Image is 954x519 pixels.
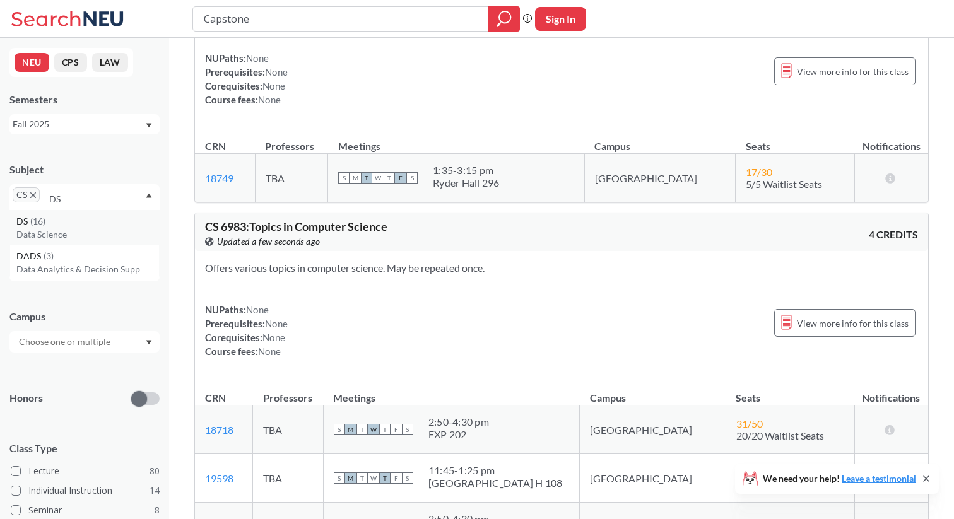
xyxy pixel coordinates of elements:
[16,228,159,241] p: Data Science
[155,503,160,517] span: 8
[217,235,321,248] span: Updated a few seconds ago
[855,127,928,154] th: Notifications
[488,6,520,32] div: magnifying glass
[30,216,45,226] span: ( 16 )
[205,51,288,107] div: NUPaths: Prerequisites: Corequisites: Course fees:
[580,454,726,503] td: [GEOGRAPHIC_DATA]
[372,172,384,184] span: W
[428,477,563,489] div: [GEOGRAPHIC_DATA] H 108
[253,405,324,454] td: TBA
[255,127,327,154] th: Professors
[746,178,822,190] span: 5/5 Waitlist Seats
[9,93,160,107] div: Semesters
[54,53,87,72] button: CPS
[150,484,160,498] span: 14
[16,214,30,228] span: DS
[328,127,585,154] th: Meetings
[350,172,361,184] span: M
[736,429,824,441] span: 20/20 Waitlist Seats
[150,464,160,478] span: 80
[497,10,512,28] svg: magnifying glass
[16,263,159,276] p: Data Analytics & Decision Supp
[338,172,350,184] span: S
[253,378,324,405] th: Professors
[146,123,152,128] svg: Dropdown arrow
[205,219,387,233] span: CS 6983 : Topics in Computer Science
[13,334,119,349] input: Choose one or multiple
[205,172,233,184] a: 18749
[797,64,909,79] span: View more info for this class
[246,304,269,315] span: None
[205,424,233,436] a: 18718
[763,474,916,483] span: We need your help!
[334,472,345,484] span: S
[13,187,40,202] span: CSX to remove pill
[580,405,726,454] td: [GEOGRAPHIC_DATA]
[580,378,726,405] th: Campus
[205,391,226,405] div: CRN
[379,472,391,484] span: T
[391,424,402,435] span: F
[9,184,160,210] div: CSX to remove pillDropdown arrowDS(16)Data ScienceDADS(3)Data Analytics & Decision Supp
[9,441,160,455] span: Class Type
[262,80,285,91] span: None
[255,154,327,202] td: TBA
[428,416,489,428] div: 2:50 - 4:30 pm
[368,472,379,484] span: W
[265,318,288,329] span: None
[402,472,413,484] span: S
[797,315,909,331] span: View more info for this class
[11,463,160,479] label: Lecture
[30,192,36,198] svg: X to remove pill
[869,228,918,242] span: 4 CREDITS
[356,472,368,484] span: T
[203,8,480,30] input: Class, professor, course number, "phrase"
[535,7,586,31] button: Sign In
[433,177,500,189] div: Ryder Hall 296
[44,250,54,261] span: ( 3 )
[428,464,563,477] div: 11:45 - 1:25 pm
[736,417,763,429] span: 31 / 50
[11,502,160,518] label: Seminar
[345,472,356,484] span: M
[9,114,160,134] div: Fall 2025Dropdown arrow
[323,378,580,405] th: Meetings
[842,473,916,484] a: Leave a testimonial
[246,52,269,64] span: None
[258,94,281,105] span: None
[854,378,927,405] th: Notifications
[433,164,500,177] div: 1:35 - 3:15 pm
[9,331,160,353] div: Dropdown arrow
[428,428,489,441] div: EXP 202
[253,454,324,503] td: TBA
[262,332,285,343] span: None
[384,172,395,184] span: T
[205,472,233,484] a: 19598
[205,303,288,358] div: NUPaths: Prerequisites: Corequisites: Course fees:
[736,127,855,154] th: Seats
[146,340,152,345] svg: Dropdown arrow
[395,172,406,184] span: F
[406,172,418,184] span: S
[361,172,372,184] span: T
[379,424,391,435] span: T
[402,424,413,435] span: S
[205,139,226,153] div: CRN
[584,127,735,154] th: Campus
[726,378,854,405] th: Seats
[334,424,345,435] span: S
[584,154,735,202] td: [GEOGRAPHIC_DATA]
[9,310,160,324] div: Campus
[356,424,368,435] span: T
[15,53,49,72] button: NEU
[746,166,772,178] span: 17 / 30
[9,163,160,177] div: Subject
[92,53,128,72] button: LAW
[258,346,281,357] span: None
[9,391,43,405] p: Honors
[368,424,379,435] span: W
[146,193,152,198] svg: Dropdown arrow
[13,117,144,131] div: Fall 2025
[16,249,44,263] span: DADS
[205,261,918,275] section: Offers various topics in computer science. May be repeated once.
